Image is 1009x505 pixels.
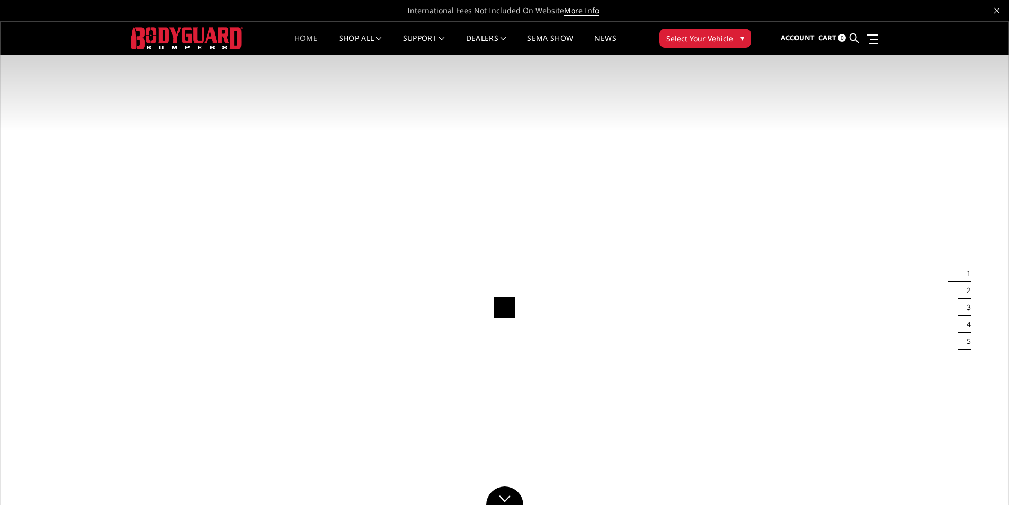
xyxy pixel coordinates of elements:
a: Account [781,24,815,52]
a: Dealers [466,34,506,55]
a: SEMA Show [527,34,573,55]
a: Cart 0 [818,24,846,52]
a: Support [403,34,445,55]
a: Click to Down [486,486,523,505]
button: 2 of 5 [960,282,971,299]
span: Select Your Vehicle [666,33,733,44]
img: BODYGUARD BUMPERS [131,27,243,49]
span: Cart [818,33,836,42]
button: 1 of 5 [960,265,971,282]
a: Home [294,34,317,55]
button: Select Your Vehicle [659,29,751,48]
span: 0 [838,34,846,42]
button: 4 of 5 [960,316,971,333]
button: 3 of 5 [960,299,971,316]
span: ▾ [740,32,744,43]
span: Account [781,33,815,42]
button: 5 of 5 [960,333,971,350]
a: More Info [564,5,599,16]
a: shop all [339,34,382,55]
a: News [594,34,616,55]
